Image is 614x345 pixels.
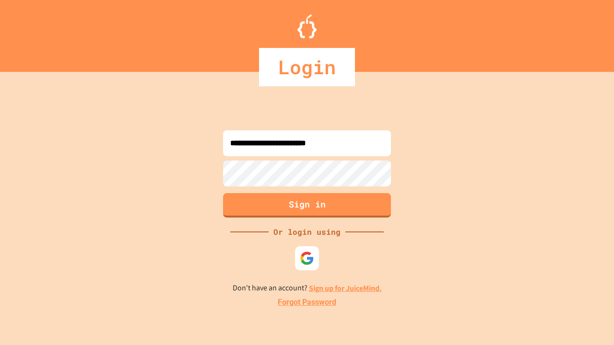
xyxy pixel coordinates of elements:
img: Logo.svg [297,14,317,38]
button: Sign in [223,193,391,218]
p: Don't have an account? [233,282,382,294]
a: Sign up for JuiceMind. [309,283,382,293]
div: Login [259,48,355,86]
div: Or login using [269,226,345,238]
img: google-icon.svg [300,251,314,265]
a: Forgot Password [278,297,336,308]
